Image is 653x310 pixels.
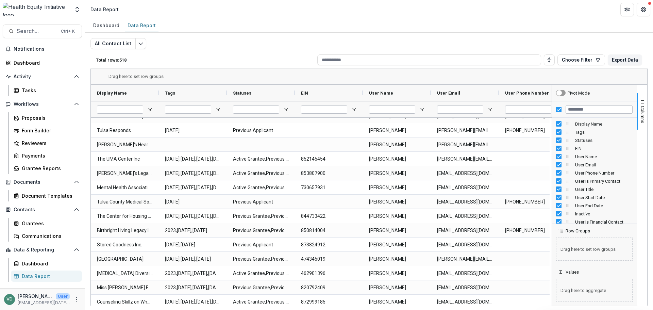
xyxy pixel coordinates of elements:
a: Payments [11,150,82,161]
a: Grantees [11,218,82,229]
button: Open entity switcher [72,3,82,16]
span: The UMA Center Inc [97,152,153,166]
span: [EMAIL_ADDRESS][DOMAIN_NAME] [437,238,493,252]
div: Tasks [22,87,77,94]
p: Total rows: 518 [96,58,315,63]
span: Tags [165,91,175,96]
div: Reviewers [22,140,77,147]
button: Open Filter Menu [215,107,221,112]
span: 873824912 [301,238,357,252]
span: Tags [575,130,633,135]
button: Search... [3,25,82,38]
input: User Email Filter Input [437,105,483,114]
span: [PHONE_NUMBER] [505,195,561,209]
button: Open Activity [3,71,82,82]
button: Open Contacts [3,204,82,215]
span: 2023,[DATE],[DATE] [165,224,221,238]
input: User Phone Number Filter Input [505,105,551,114]
span: [PERSON_NAME][EMAIL_ADDRESS][DOMAIN_NAME] [437,138,493,152]
span: [PERSON_NAME] [369,238,425,252]
input: Filter Columns Input [566,105,633,114]
div: Row Groups [552,233,637,265]
div: Statuses Column [552,136,637,144]
button: Get Help [637,3,650,16]
span: Statuses [233,91,251,96]
span: Values [566,270,579,275]
button: Choose Filter [557,54,605,65]
nav: breadcrumb [88,4,121,14]
a: Form Builder [11,125,82,136]
div: Dashboard [14,59,77,66]
span: 2023,[DATE],[DATE],[DATE],[DATE] [165,281,221,295]
p: User [56,293,70,299]
span: Previous Applicant [233,124,289,137]
span: Drag here to set row groups [556,238,633,261]
div: Document Templates [22,192,77,199]
span: Previous Grantee,Previous Applicant [233,252,289,266]
span: [EMAIL_ADDRESS][DOMAIN_NAME] [437,224,493,238]
span: [DATE],[DATE],[DATE] [165,252,221,266]
a: Document Templates [11,190,82,201]
button: More [72,295,81,304]
a: Dashboard [3,57,82,68]
span: 462901396 [301,266,357,280]
div: Inactive Column [552,210,637,218]
span: User Phone Number [575,170,633,176]
span: [PHONE_NUMBER] [505,224,561,238]
span: User End Date [575,203,633,208]
span: [PERSON_NAME] [369,166,425,180]
span: Active Grantee,Previous Grantee,Previous Applicant [233,152,289,166]
span: Workflows [14,101,71,107]
span: [EMAIL_ADDRESS][DOMAIN_NAME] [437,295,493,309]
span: [PERSON_NAME][EMAIL_ADDRESS][DOMAIN_NAME] [437,152,493,166]
span: 730657931 [301,181,357,195]
div: Communications [22,232,77,240]
span: 850814004 [301,224,357,238]
span: [PERSON_NAME] [369,266,425,280]
span: User Phone Number [505,91,549,96]
span: [EMAIL_ADDRESS][DOMAIN_NAME] [437,166,493,180]
span: Search... [17,28,57,34]
a: Reviewers [11,137,82,149]
div: Dashboard [90,20,122,30]
span: [GEOGRAPHIC_DATA] [97,252,153,266]
button: All Contact List [90,38,136,49]
div: Grantee Reports [22,165,77,172]
input: EIN Filter Input [301,105,347,114]
span: The Center for Housing Solutions, Inc. [97,209,153,223]
span: User Start Date [575,195,633,200]
input: Statuses Filter Input [233,105,279,114]
span: 820792409 [301,281,357,295]
div: Data Report [90,6,119,13]
span: Tulsa County Medical Society Foundation [97,195,153,209]
span: [PERSON_NAME] [369,252,425,266]
button: Export Data [608,54,642,65]
span: User Email [437,91,460,96]
div: User Email Column [552,161,637,169]
span: Previous Grantee,Previous Applicant [233,224,289,238]
button: Open Filter Menu [487,107,493,112]
button: Open Documents [3,177,82,187]
a: Data Report [125,19,158,32]
span: Previous Grantee,Previous Applicant [233,209,289,223]
a: Proposals [11,112,82,124]
span: 2023,[DATE],[DATE],[DATE],[DATE] [165,266,221,280]
div: Data Report [125,20,158,30]
span: Miss [PERSON_NAME] Foundation [97,281,153,295]
a: Dashboard [11,258,82,269]
button: Notifications [3,44,82,54]
span: Previous Grantee,Previous Applicant [233,281,289,295]
span: Active Grantee,Previous Grantee,Previous Applicant [233,266,289,280]
span: [DATE] [165,124,221,137]
button: Open Filter Menu [147,107,153,112]
div: Row Groups [108,74,164,79]
span: [DATE],[DATE],[DATE],[DATE] [165,181,221,195]
span: [EMAIL_ADDRESS][DOMAIN_NAME] [437,281,493,295]
span: 872999185 [301,295,357,309]
span: [PERSON_NAME] [369,138,425,152]
div: Ctrl + K [60,28,76,35]
button: Partners [620,3,634,16]
div: Payments [22,152,77,159]
span: Birthright Living Legacy Inc [97,224,153,238]
div: Victoria Darker [6,297,13,301]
